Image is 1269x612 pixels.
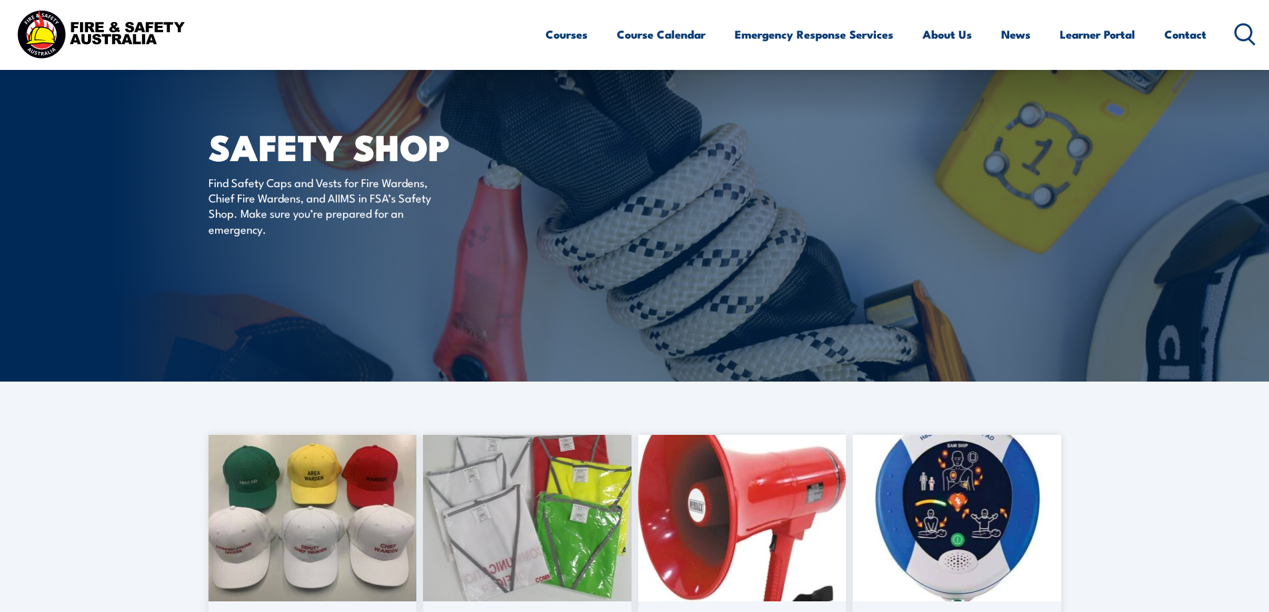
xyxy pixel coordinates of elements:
a: Learner Portal [1060,17,1135,52]
img: megaphone-1.jpg [638,435,847,601]
a: Courses [546,17,588,52]
a: About Us [923,17,972,52]
img: caps-scaled-1.jpg [209,435,417,601]
p: Find Safety Caps and Vests for Fire Wardens, Chief Fire Wardens, and AIIMS in FSA’s Safety Shop. ... [209,174,452,237]
a: Course Calendar [617,17,705,52]
a: Contact [1164,17,1206,52]
img: 500.jpg [853,435,1061,601]
img: 20230220_093531-scaled-1.jpg [423,435,632,601]
a: News [1001,17,1031,52]
h1: SAFETY SHOP [209,131,538,162]
a: Emergency Response Services [735,17,893,52]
